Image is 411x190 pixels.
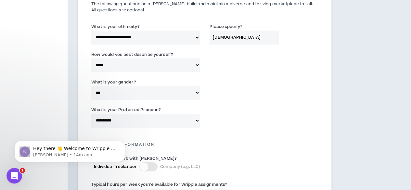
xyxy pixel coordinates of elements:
p: The following questions help [PERSON_NAME] build and maintain a diverse and thriving marketplace ... [86,1,323,13]
label: Typical hours per week you're available for Wripple assignments [91,179,227,190]
iframe: Intercom live chat [6,168,22,184]
span: Company (e.g. LLC) [160,164,200,170]
label: What is your gender? [91,77,136,87]
label: What is your Preferred Pronoun? [91,105,161,115]
iframe: Intercom notifications message [5,127,135,172]
input: Specify here [210,31,279,44]
label: How would you best describe yourself? [91,49,173,60]
h5: Business Information [86,142,323,147]
label: What is your ethnicity? [91,21,140,32]
label: Please specify [210,21,242,32]
span: 1 [20,168,25,173]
